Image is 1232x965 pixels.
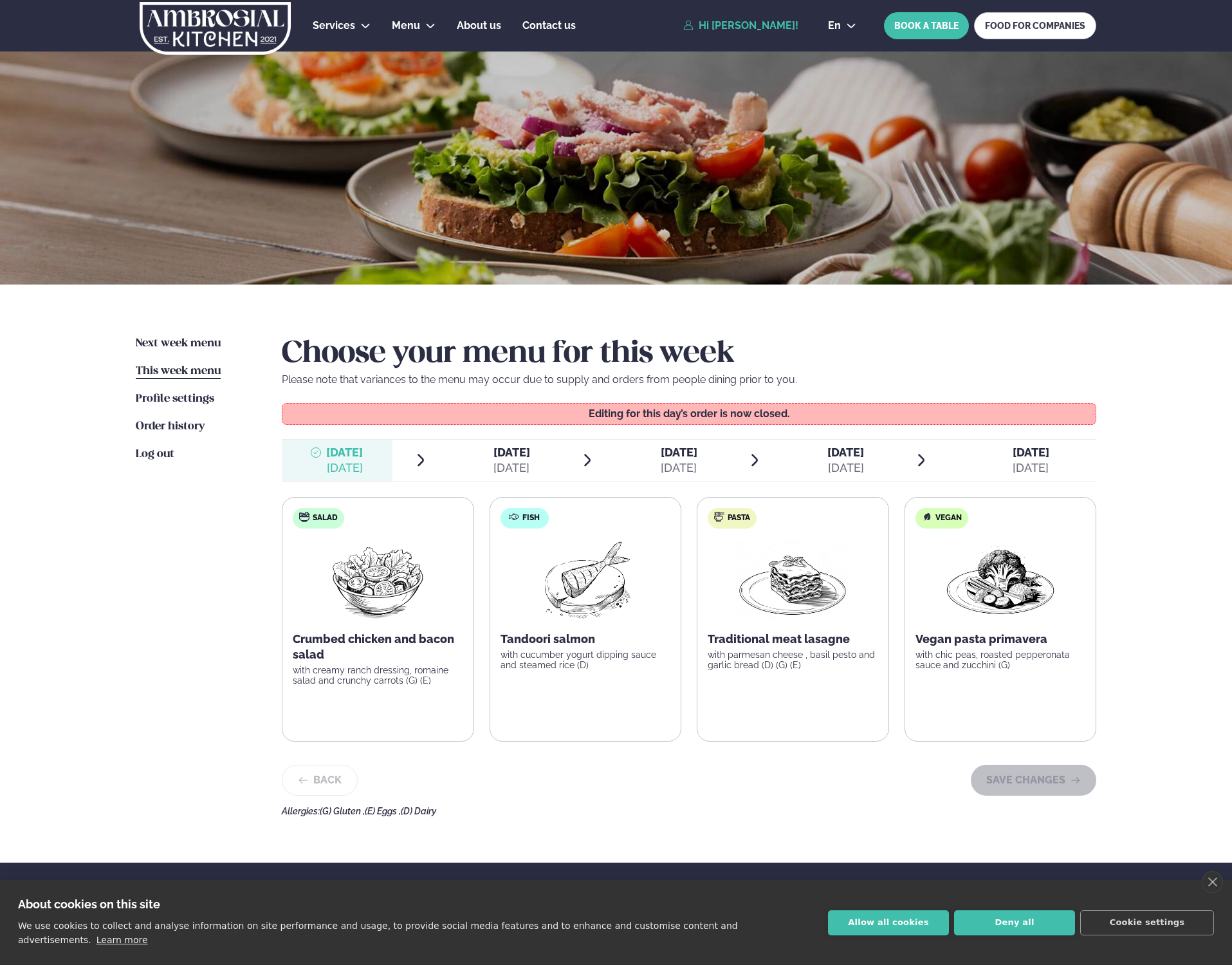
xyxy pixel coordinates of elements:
a: Hi [PERSON_NAME]! [683,20,798,32]
img: logo [138,2,292,55]
span: Fish [522,513,540,523]
span: [DATE] [493,445,530,459]
span: Log out [136,449,174,460]
span: [DATE] [1013,445,1049,459]
p: Editing for this day’s order is now closed. [295,409,1083,419]
button: Allow all cookies [828,910,949,935]
a: Log out [136,447,174,462]
span: (E) Eggs , [365,806,401,816]
a: FOOD FOR COMPANIES [974,12,1096,39]
span: (D) Dairy [401,806,436,816]
span: en [828,21,841,31]
div: Allergies: [282,806,1096,816]
span: Services [313,19,355,32]
span: [DATE] [326,445,363,460]
span: This week menu [136,366,221,377]
img: pasta.svg [714,512,724,522]
a: Contact us [522,18,576,33]
a: Learn more [97,935,148,945]
button: en [818,21,867,31]
strong: About cookies on this site [18,897,160,911]
p: Crumbed chicken and bacon salad [293,632,463,662]
span: About us [457,19,501,32]
button: Back [282,765,358,796]
span: Order history [136,421,205,432]
span: [DATE] [827,445,864,459]
div: [DATE] [1013,460,1049,476]
a: This week menu [136,364,221,379]
span: Menu [392,19,420,32]
div: [DATE] [661,460,697,476]
img: Vegan.png [944,539,1057,621]
button: Deny all [954,910,1075,935]
p: We use cookies to collect and analyse information on site performance and usage, to provide socia... [18,921,738,945]
p: with chic peas, roasted pepperonata sauce and zucchini (G) [915,650,1086,670]
img: salad.svg [299,512,309,522]
button: Cookie settings [1080,910,1214,935]
p: Please note that variances to the menu may occur due to supply and orders from people dining prio... [282,372,1096,388]
div: [DATE] [493,460,530,476]
h2: Choose your menu for this week [282,336,1096,372]
img: Fish.png [528,539,642,621]
p: with cucumber yogurt dipping sauce and steamed rice (D) [501,650,671,670]
img: Vegan.svg [922,512,932,522]
p: Vegan pasta primavera [915,632,1086,647]
span: Vegan [935,513,962,523]
span: Profile settings [136,393,214,404]
div: [DATE] [827,460,864,476]
a: Profile settings [136,391,214,407]
a: close [1202,871,1223,893]
span: Salad [313,513,338,523]
span: [DATE] [661,445,697,459]
img: Lasagna.png [736,539,849,621]
span: Next week menu [136,338,221,349]
a: About us [457,18,501,33]
a: Next week menu [136,336,221,351]
span: Pasta [728,513,750,523]
img: fish.svg [509,512,519,522]
a: Menu [392,18,420,33]
p: Tandoori salmon [501,632,671,647]
p: with creamy ranch dressing, romaine salad and crunchy carrots (G) (E) [293,665,463,686]
span: (G) Gluten , [320,806,365,816]
div: [DATE] [326,460,363,476]
a: Order history [136,419,205,435]
p: with parmesan cheese , basil pesto and garlic bread (D) (G) (E) [708,650,878,670]
p: Traditional meat lasagne [708,632,878,647]
button: SAVE CHANGES [971,765,1096,796]
button: BOOK A TABLE [884,12,969,39]
span: Contact us [522,19,576,32]
a: Services [313,18,355,33]
img: Salad.png [321,539,435,621]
